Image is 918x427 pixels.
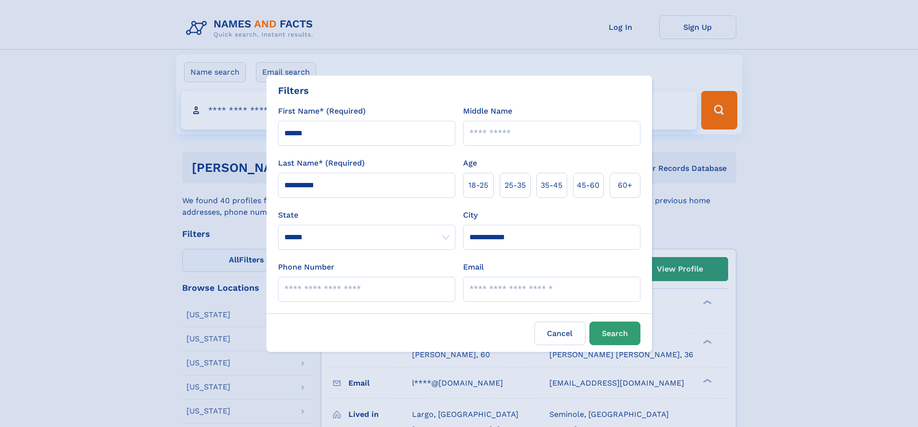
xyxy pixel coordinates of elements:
[278,83,309,98] div: Filters
[278,157,365,169] label: Last Name* (Required)
[468,180,488,191] span: 18‑25
[618,180,632,191] span: 60+
[463,157,477,169] label: Age
[278,105,366,117] label: First Name* (Required)
[278,261,334,273] label: Phone Number
[278,209,455,221] label: State
[589,322,640,345] button: Search
[463,261,484,273] label: Email
[577,180,599,191] span: 45‑60
[505,180,526,191] span: 25‑35
[463,105,512,117] label: Middle Name
[541,180,562,191] span: 35‑45
[463,209,478,221] label: City
[534,322,585,345] label: Cancel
